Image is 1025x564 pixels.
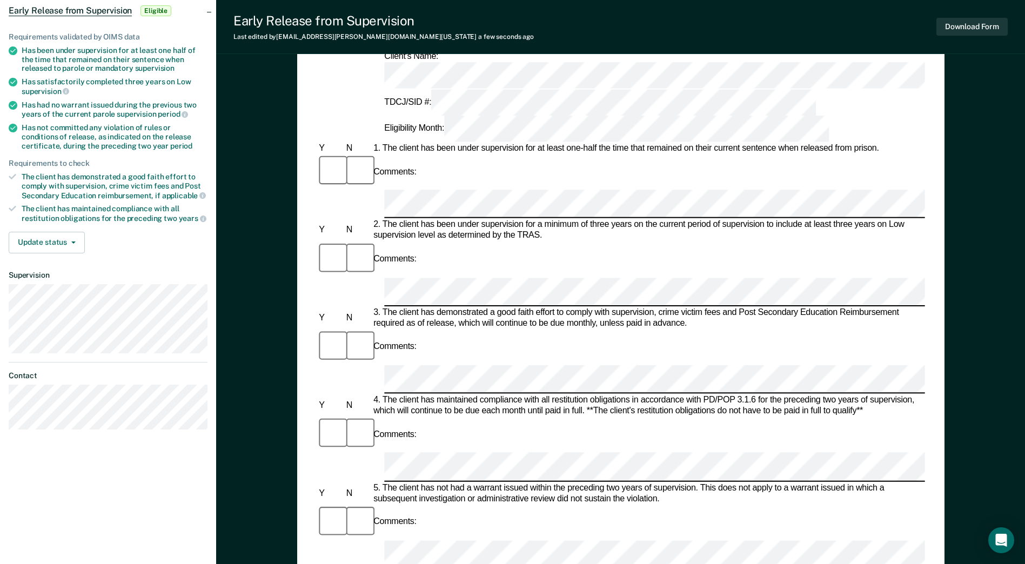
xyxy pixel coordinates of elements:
span: period [158,110,188,118]
div: N [344,400,371,411]
div: 5. The client has not had a warrant issued within the preceding two years of supervision. This do... [371,482,925,504]
div: TDCJ/SID #: [382,89,818,116]
div: Open Intercom Messenger [988,527,1014,553]
div: Early Release from Supervision [233,13,534,29]
dt: Supervision [9,271,207,280]
div: Comments: [371,429,419,440]
div: N [344,488,371,499]
div: Comments: [371,254,419,265]
div: Eligibility Month: [382,116,831,142]
div: Comments: [371,166,419,177]
button: Update status [9,232,85,253]
div: Requirements validated by OIMS data [9,32,207,42]
span: a few seconds ago [478,33,534,41]
span: supervision [22,87,69,96]
div: The client has maintained compliance with all restitution obligations for the preceding two [22,204,207,223]
div: Y [317,400,344,411]
div: 2. The client has been under supervision for a minimum of three years on the current period of su... [371,220,925,241]
div: Y [317,488,344,499]
dt: Contact [9,371,207,380]
div: Y [317,143,344,154]
span: supervision [135,64,175,72]
div: Y [317,313,344,324]
button: Download Form [936,18,1008,36]
div: Has been under supervision for at least one half of the time that remained on their sentence when... [22,46,207,73]
div: Has had no warrant issued during the previous two years of the current parole supervision [22,100,207,119]
div: Comments: [371,342,419,353]
div: Y [317,225,344,236]
span: Eligible [140,5,171,16]
div: Has not committed any violation of rules or conditions of release, as indicated on the release ce... [22,123,207,150]
div: The client has demonstrated a good faith effort to comply with supervision, crime victim fees and... [22,172,207,200]
div: Requirements to check [9,159,207,168]
span: Early Release from Supervision [9,5,132,16]
div: 4. The client has maintained compliance with all restitution obligations in accordance with PD/PO... [371,395,925,417]
div: 1. The client has been under supervision for at least one-half the time that remained on their cu... [371,143,925,154]
div: Comments: [371,517,419,528]
span: years [179,214,206,223]
span: period [170,142,192,150]
div: N [344,313,371,324]
div: 3. The client has demonstrated a good faith effort to comply with supervision, crime victim fees ... [371,307,925,329]
div: Has satisfactorily completed three years on Low [22,77,207,96]
div: N [344,225,371,236]
div: Last edited by [EMAIL_ADDRESS][PERSON_NAME][DOMAIN_NAME][US_STATE] [233,33,534,41]
span: applicable [162,191,206,200]
div: N [344,143,371,154]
